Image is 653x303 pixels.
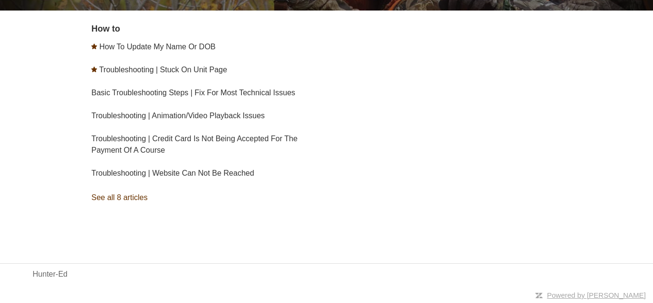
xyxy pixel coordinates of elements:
[91,135,297,154] a: Troubleshooting | Credit Card Is Not Being Accepted For The Payment Of A Course
[33,269,67,280] a: Hunter-Ed
[99,66,227,74] a: Troubleshooting | Stuck On Unit Page
[91,169,254,177] a: Troubleshooting | Website Can Not Be Reached
[91,185,329,211] a: See all 8 articles
[547,291,646,299] a: Powered by [PERSON_NAME]
[91,44,97,49] svg: Promoted article
[91,67,97,72] svg: Promoted article
[91,112,265,120] a: Troubleshooting | Animation/Video Playback Issues
[91,24,120,34] a: How to
[91,89,295,97] a: Basic Troubleshooting Steps | Fix For Most Technical Issues
[99,43,216,51] a: How To Update My Name Or DOB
